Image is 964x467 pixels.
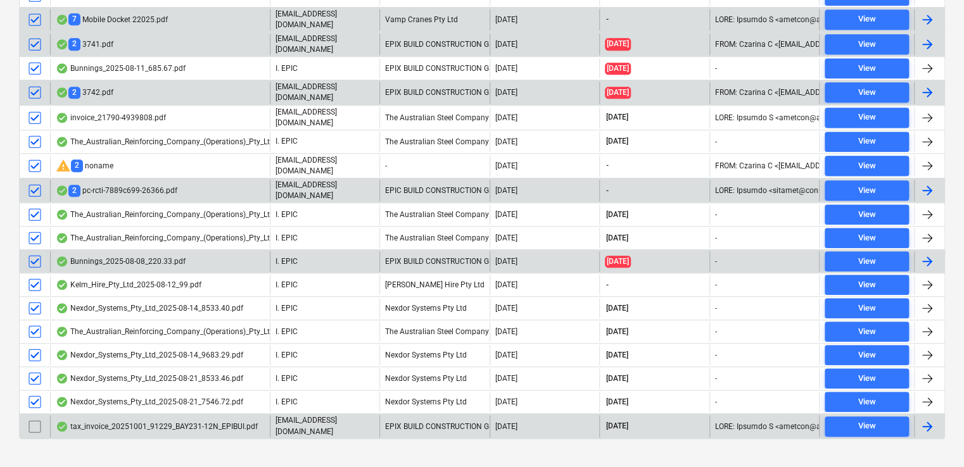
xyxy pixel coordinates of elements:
[276,256,298,267] p: I. EPIC
[825,321,909,342] button: View
[276,209,298,220] p: I. EPIC
[379,9,489,30] div: Vamp Cranes Pty Ltd
[56,233,68,243] div: OCR finished
[605,421,630,432] span: [DATE]
[56,39,68,49] div: OCR finished
[495,257,517,266] div: [DATE]
[56,185,68,196] div: OCR finished
[858,12,875,27] div: View
[56,327,362,337] div: The_Australian_Reinforcing_Company_(Operations)_Pty_Ltd_2025-08-15_9433.50.pdf
[56,421,258,432] div: tax_invoice_20251001_91229_BAY231-12N_EPIBUI.pdf
[379,155,489,177] div: -
[56,137,362,147] div: The_Australian_Reinforcing_Company_(Operations)_Pty_Ltd_2025-08-21_3330.80.pdf
[858,371,875,386] div: View
[379,58,489,78] div: EPIX BUILD CONSTRUCTION GROUP PTY LTD
[825,9,909,30] button: View
[56,113,166,123] div: invoice_21790-4939808.pdf
[379,82,489,103] div: EPIX BUILD CONSTRUCTION GROUP PTY LTD
[858,208,875,222] div: View
[825,392,909,412] button: View
[379,132,489,152] div: The Australian Steel Company (Operations) Pty Ltd
[825,204,909,225] button: View
[56,233,366,243] div: The_Australian_Reinforcing_Company_(Operations)_Pty_Ltd_2025-08-07_19746.94.pdf
[858,85,875,100] div: View
[605,373,630,384] span: [DATE]
[276,180,374,201] p: [EMAIL_ADDRESS][DOMAIN_NAME]
[715,280,717,289] div: -
[56,63,186,73] div: Bunnings_2025-08-11_685.67.pdf
[276,9,374,30] p: [EMAIL_ADDRESS][DOMAIN_NAME]
[276,155,374,177] p: [EMAIL_ADDRESS][DOMAIN_NAME]
[825,82,909,103] button: View
[605,87,631,99] span: [DATE]
[276,303,298,314] p: I. EPIC
[858,301,875,316] div: View
[605,185,610,196] span: -
[379,298,489,318] div: Nexdor Systems Pty Ltd
[68,185,80,197] span: 2
[56,397,68,407] div: OCR finished
[858,61,875,76] div: View
[495,304,517,313] div: [DATE]
[715,327,717,336] div: -
[715,137,717,146] div: -
[858,231,875,246] div: View
[605,397,630,408] span: [DATE]
[605,14,610,25] span: -
[379,321,489,342] div: The Australian Steel Company (Operations) Pty Ltd
[858,325,875,339] div: View
[605,303,630,314] span: [DATE]
[68,87,80,99] span: 2
[56,185,177,197] div: pc-rcti-7889c699-26366.pdf
[495,186,517,195] div: [DATE]
[495,374,517,383] div: [DATE]
[901,406,964,467] iframe: Chat Widget
[56,87,113,99] div: 3742.pdf
[56,63,68,73] div: OCR finished
[379,368,489,389] div: Nexdor Systems Pty Ltd
[605,280,610,290] span: -
[276,415,374,437] p: [EMAIL_ADDRESS][DOMAIN_NAME]
[825,228,909,248] button: View
[379,345,489,365] div: Nexdor Systems Pty Ltd
[56,280,201,290] div: Kelm_Hire_Pty_Ltd_2025-08-12_99.pdf
[56,209,68,220] div: OCR finished
[825,368,909,389] button: View
[825,180,909,201] button: View
[715,374,717,383] div: -
[495,161,517,170] div: [DATE]
[495,422,517,431] div: [DATE]
[605,209,630,220] span: [DATE]
[495,40,517,49] div: [DATE]
[68,13,80,25] span: 7
[825,416,909,437] button: View
[825,108,909,128] button: View
[56,13,168,25] div: Mobile Docket 22025.pdf
[825,345,909,365] button: View
[276,280,298,290] p: I. EPIC
[379,107,489,128] div: The Australian Steel Company (Operations) Pty Ltd
[495,137,517,146] div: [DATE]
[56,373,243,383] div: Nexdor_Systems_Pty_Ltd_2025-08-21_8533.46.pdf
[495,351,517,359] div: [DATE]
[276,233,298,244] p: I. EPIC
[858,159,875,173] div: View
[715,233,717,242] div: -
[605,63,631,75] span: [DATE]
[495,327,517,336] div: [DATE]
[605,233,630,244] span: [DATE]
[56,350,243,360] div: Nexdor_Systems_Pty_Ltd_2025-08-14_9683.29.pdf
[715,304,717,313] div: -
[825,275,909,295] button: View
[276,350,298,361] p: I. EPIC
[605,112,630,123] span: [DATE]
[495,397,517,406] div: [DATE]
[56,303,243,313] div: Nexdor_Systems_Pty_Ltd_2025-08-14_8533.40.pdf
[379,204,489,225] div: The Australian Steel Company (Operations) Pty Ltd
[379,275,489,295] div: [PERSON_NAME] Hire Pty Ltd
[276,63,298,74] p: I. EPIC
[56,256,186,266] div: Bunnings_2025-08-08_220.33.pdf
[825,298,909,318] button: View
[56,87,68,97] div: OCR finished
